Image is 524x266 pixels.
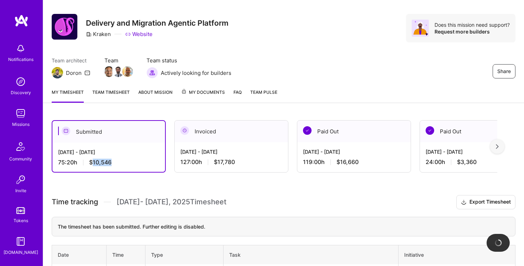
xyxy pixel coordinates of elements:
div: 75:20 h [58,159,159,166]
div: The timesheet has been submitted. Further editing is disabled. [52,217,515,236]
div: Discovery [11,89,31,96]
a: My timesheet [52,88,84,103]
span: Team architect [52,57,90,64]
div: Tokens [14,217,28,224]
div: Missions [12,121,30,128]
img: Company Logo [52,14,77,40]
a: Team Pulse [250,88,277,103]
span: Actively looking for builders [161,69,231,77]
img: Paid Out [426,126,434,135]
div: Notifications [8,56,34,63]
a: FAQ [233,88,242,103]
div: Community [9,155,32,163]
img: guide book [14,234,28,249]
a: My Documents [181,88,225,103]
th: Task [223,245,399,264]
span: Time tracking [52,198,98,206]
th: Type [145,245,223,264]
img: Avatar [412,20,429,37]
div: [DATE] - [DATE] [58,148,159,156]
div: [DATE] - [DATE] [180,148,282,155]
span: [DATE] - [DATE] , 2025 Timesheet [117,198,226,206]
div: Paid Out [297,121,411,142]
a: Team Member Avatar [114,66,123,78]
div: Request more builders [435,28,510,35]
img: Community [12,138,29,155]
i: icon Download [461,199,467,206]
div: Invite [15,187,26,194]
span: Team [104,57,132,64]
span: Team status [147,57,231,64]
img: discovery [14,75,28,89]
th: Time [106,245,145,264]
img: Paid Out [303,126,312,135]
div: 119:00 h [303,158,405,166]
div: 127:00 h [180,158,282,166]
a: Team Member Avatar [104,66,114,78]
h3: Delivery and Migration Agentic Platform [86,19,228,27]
span: $17,780 [214,158,235,166]
div: [DOMAIN_NAME] [4,249,38,256]
th: Initiative [399,245,515,264]
img: Team Member Avatar [122,66,133,77]
img: Submitted [62,127,70,135]
button: Share [493,64,515,78]
img: Invoiced [180,126,189,135]
div: [DATE] - [DATE] [303,148,405,155]
img: Team Member Avatar [113,66,124,77]
img: loading [493,238,503,248]
a: Team Member Avatar [123,66,132,78]
i: icon Mail [84,70,90,76]
div: Submitted [52,121,165,143]
div: Invoiced [175,121,288,142]
img: logo [14,14,29,27]
button: Export Timesheet [456,195,515,209]
img: right [496,144,499,149]
img: bell [14,41,28,56]
img: Team Member Avatar [104,66,114,77]
img: teamwork [14,106,28,121]
a: About Mission [138,88,173,103]
th: Date [52,245,107,264]
a: Team timesheet [92,88,130,103]
img: Team Architect [52,67,63,78]
span: $10,546 [89,159,112,166]
a: Website [125,30,153,38]
img: Invite [14,173,28,187]
span: Team Pulse [250,89,277,95]
span: $3,360 [457,158,477,166]
i: icon CompanyGray [86,31,92,37]
span: My Documents [181,88,225,96]
img: Actively looking for builders [147,67,158,78]
span: Share [497,68,511,75]
div: Kraken [86,30,111,38]
span: $16,660 [337,158,359,166]
img: tokens [16,207,25,214]
div: Doron [66,69,82,77]
div: Does this mission need support? [435,21,510,28]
